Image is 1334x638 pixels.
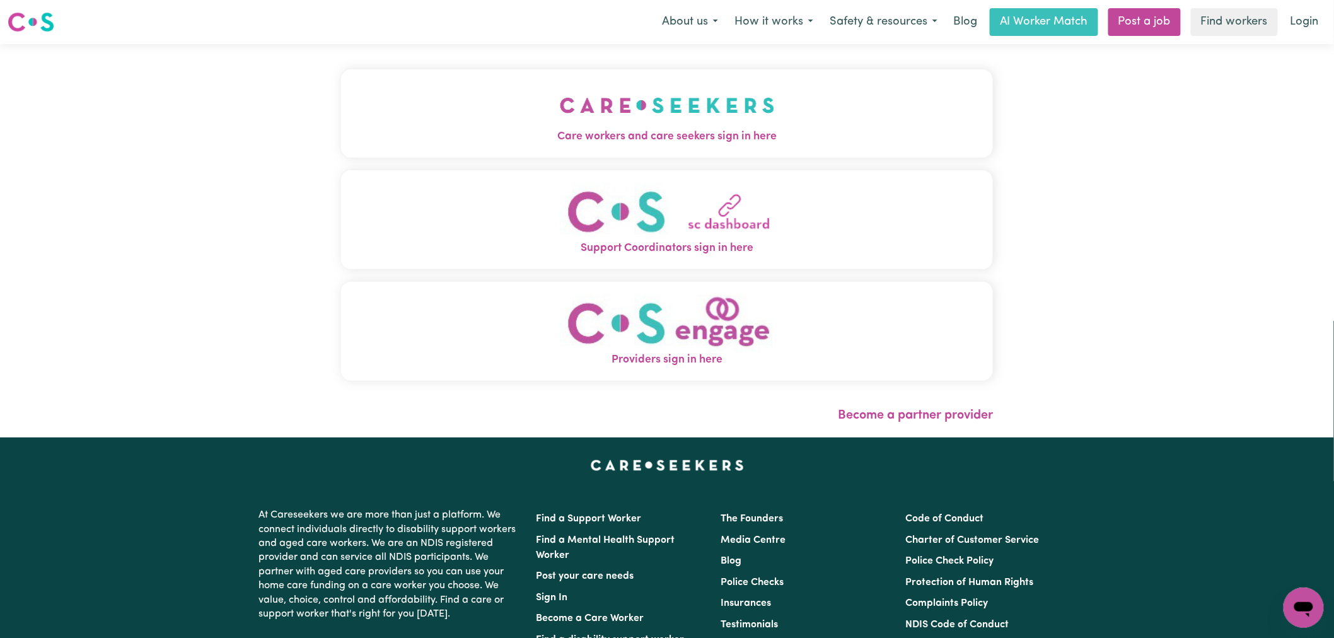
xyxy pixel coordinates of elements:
[838,409,993,422] a: Become a partner provider
[721,598,771,608] a: Insurances
[721,620,778,630] a: Testimonials
[536,593,567,603] a: Sign In
[1108,8,1181,36] a: Post a job
[906,577,1034,588] a: Protection of Human Rights
[721,577,784,588] a: Police Checks
[341,129,993,145] span: Care workers and care seekers sign in here
[906,556,994,566] a: Police Check Policy
[990,8,1098,36] a: AI Worker Match
[726,9,821,35] button: How it works
[8,11,54,33] img: Careseekers logo
[1283,8,1326,36] a: Login
[341,69,993,158] button: Care workers and care seekers sign in here
[536,535,675,560] a: Find a Mental Health Support Worker
[341,170,993,269] button: Support Coordinators sign in here
[591,460,744,470] a: Careseekers home page
[721,556,741,566] a: Blog
[536,514,641,524] a: Find a Support Worker
[821,9,946,35] button: Safety & resources
[946,8,985,36] a: Blog
[654,9,726,35] button: About us
[1191,8,1278,36] a: Find workers
[906,514,984,524] a: Code of Conduct
[906,620,1009,630] a: NDIS Code of Conduct
[906,535,1040,545] a: Charter of Customer Service
[721,535,786,545] a: Media Centre
[258,503,521,626] p: At Careseekers we are more than just a platform. We connect individuals directly to disability su...
[906,598,989,608] a: Complaints Policy
[536,571,634,581] a: Post your care needs
[8,8,54,37] a: Careseekers logo
[341,240,993,257] span: Support Coordinators sign in here
[341,352,993,368] span: Providers sign in here
[1284,588,1324,628] iframe: Button to launch messaging window
[341,282,993,381] button: Providers sign in here
[536,613,644,623] a: Become a Care Worker
[721,514,783,524] a: The Founders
